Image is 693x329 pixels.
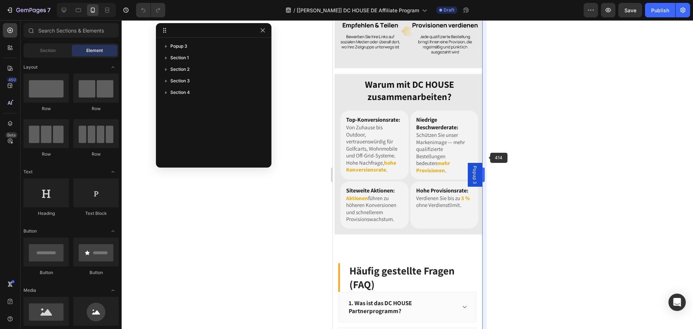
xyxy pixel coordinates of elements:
[73,151,119,157] div: Row
[107,225,119,237] span: Toggle open
[83,96,126,111] strong: Niedrige Beschwerderate:
[333,20,482,329] iframe: Design area
[23,105,69,112] div: Row
[23,210,69,217] div: Heading
[83,139,117,153] strong: mehr Provisionen
[83,174,140,189] p: Verdienen Sie bis zu ohne Verdienstlimit.
[170,77,190,85] span: Section 3
[13,104,65,146] span: Von Zuhause bis Outdoor, vertrauenswürdig für Golfcarts, Wohnmobile und Off-Grid-Systeme. Hohe Na...
[136,3,165,17] div: Undo/Redo
[107,166,119,178] span: Toggle open
[23,228,37,234] span: Button
[490,153,507,163] span: 414
[23,169,32,175] span: Text
[618,3,642,17] button: Save
[170,66,189,73] span: Section 2
[13,139,64,153] strong: hohe Konversionsrate
[23,151,69,157] div: Row
[13,166,62,174] strong: Siteweite Aktionen:
[73,105,119,112] div: Row
[73,210,119,217] div: Text Block
[170,89,190,96] span: Section 4
[2,57,151,83] h2: Warum mit DC HOUSE zusammenarbeiten?
[73,269,119,276] div: Button
[47,6,51,14] p: 7
[7,77,17,83] div: 450
[170,43,187,50] span: Popup 3
[86,47,103,54] span: Element
[107,61,119,73] span: Toggle open
[13,174,35,181] strong: Aktionen
[297,7,419,14] span: [[PERSON_NAME]] DC HOUSE DE Affiliate Program
[128,174,137,181] strong: 5 %
[23,287,36,294] span: Media
[16,279,122,295] p: 1. Was ist das DC HOUSE Partnerprogramm?
[23,64,38,70] span: Layout
[293,7,295,14] span: /
[107,285,119,296] span: Toggle open
[624,7,636,13] span: Save
[83,111,140,153] p: Schützen Sie unser Markenimage — mehr qualifizierte Bestellungen bedeuten .
[13,96,67,103] strong: Top-Konversionsrate:
[17,243,122,271] strong: Häufig gestellte Fragen (FAQ)
[83,166,136,174] strong: Hohe Provisionsrate:
[668,294,686,311] div: Open Intercom Messenger
[651,7,669,14] div: Publish
[170,54,189,61] span: Section 1
[23,269,69,276] div: Button
[444,7,454,13] span: Draft
[5,132,17,138] div: Beta
[53,146,55,153] span: .
[13,174,64,203] span: führen zu höheren Konversionen und schnellerem Provisionswachstum.
[645,3,675,17] button: Publish
[40,47,56,54] span: Section
[23,23,119,38] input: Search Sections & Elements
[3,3,54,17] button: 7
